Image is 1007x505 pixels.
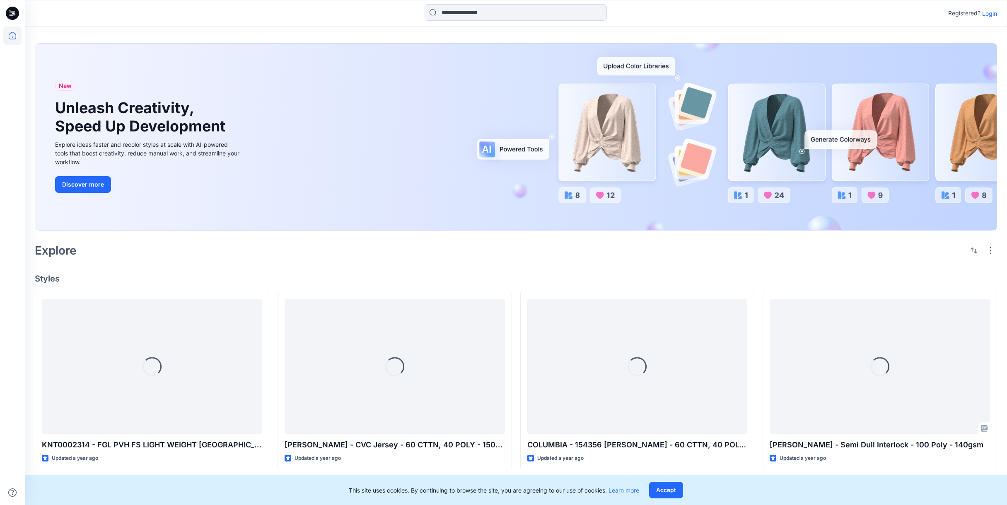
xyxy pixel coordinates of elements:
a: Discover more [55,176,241,193]
p: KNT0002314 - FGL PVH FS LIGHT WEIGHT [GEOGRAPHIC_DATA], 160 gm2 [42,439,262,451]
div: Explore ideas faster and recolor styles at scale with AI-powered tools that boost creativity, red... [55,140,241,166]
p: Login [982,9,997,18]
a: Learn more [609,487,639,494]
p: Updated a year ago [780,454,826,463]
p: Updated a year ago [52,454,98,463]
span: New [59,81,72,91]
p: This site uses cookies. By continuing to browse the site, you are agreeing to our use of cookies. [349,486,639,495]
p: [PERSON_NAME] - Semi Dull Interlock - 100 Poly - 140gsm [770,439,990,451]
p: COLUMBIA - 154356 [PERSON_NAME] - 60 CTTN, 40 POLY - 250GSM [527,439,748,451]
p: Registered? [948,8,980,18]
button: Discover more [55,176,111,193]
h2: Explore [35,244,77,257]
p: [PERSON_NAME] - CVC Jersey - 60 CTTN, 40 POLY - 150GSM [285,439,505,451]
button: Accept [649,482,683,498]
h1: Unleash Creativity, Speed Up Development [55,99,229,135]
p: Updated a year ago [295,454,341,463]
h4: Styles [35,274,997,284]
p: Updated a year ago [537,454,584,463]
